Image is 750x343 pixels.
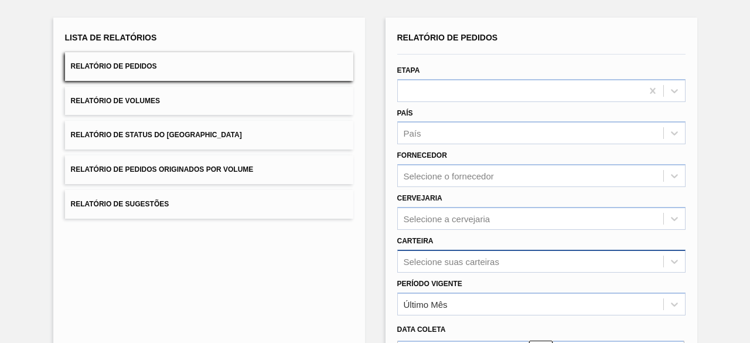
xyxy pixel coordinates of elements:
[397,151,447,159] label: Fornecedor
[397,280,462,288] label: Período Vigente
[397,325,446,334] span: Data coleta
[404,256,499,266] div: Selecione suas carteiras
[397,237,434,245] label: Carteira
[65,121,353,150] button: Relatório de Status do [GEOGRAPHIC_DATA]
[71,165,254,174] span: Relatório de Pedidos Originados por Volume
[404,299,448,309] div: Último Mês
[65,190,353,219] button: Relatório de Sugestões
[65,33,157,42] span: Lista de Relatórios
[397,66,420,74] label: Etapa
[65,87,353,116] button: Relatório de Volumes
[397,109,413,117] label: País
[404,128,421,138] div: País
[404,213,490,223] div: Selecione a cervejaria
[397,194,442,202] label: Cervejaria
[71,97,160,105] span: Relatório de Volumes
[71,62,157,70] span: Relatório de Pedidos
[71,131,242,139] span: Relatório de Status do [GEOGRAPHIC_DATA]
[397,33,498,42] span: Relatório de Pedidos
[65,52,353,81] button: Relatório de Pedidos
[404,171,494,181] div: Selecione o fornecedor
[65,155,353,184] button: Relatório de Pedidos Originados por Volume
[71,200,169,208] span: Relatório de Sugestões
